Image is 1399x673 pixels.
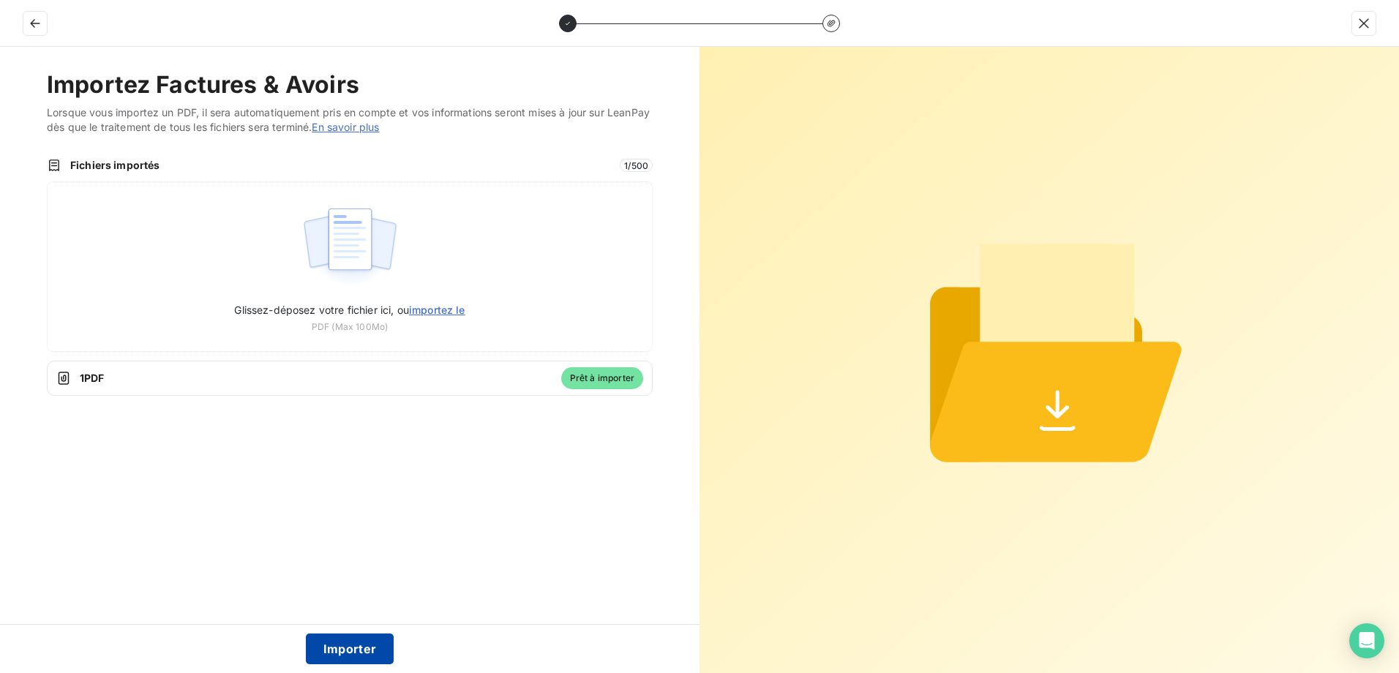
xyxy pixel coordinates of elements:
span: Lorsque vous importez un PDF, il sera automatiquement pris en compte et vos informations seront m... [47,105,653,135]
h2: Importez Factures & Avoirs [47,70,653,99]
span: importez le [409,304,465,316]
img: illustration [301,200,399,293]
div: Open Intercom Messenger [1349,623,1384,658]
span: 1 PDF [80,371,552,386]
span: PDF (Max 100Mo) [312,320,388,334]
span: Fichiers importés [70,158,611,173]
span: Glissez-déposez votre fichier ici, ou [234,304,465,316]
a: En savoir plus [312,121,379,133]
span: 1 / 500 [620,159,653,172]
span: Prêt à importer [561,367,643,389]
button: Importer [306,633,394,664]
